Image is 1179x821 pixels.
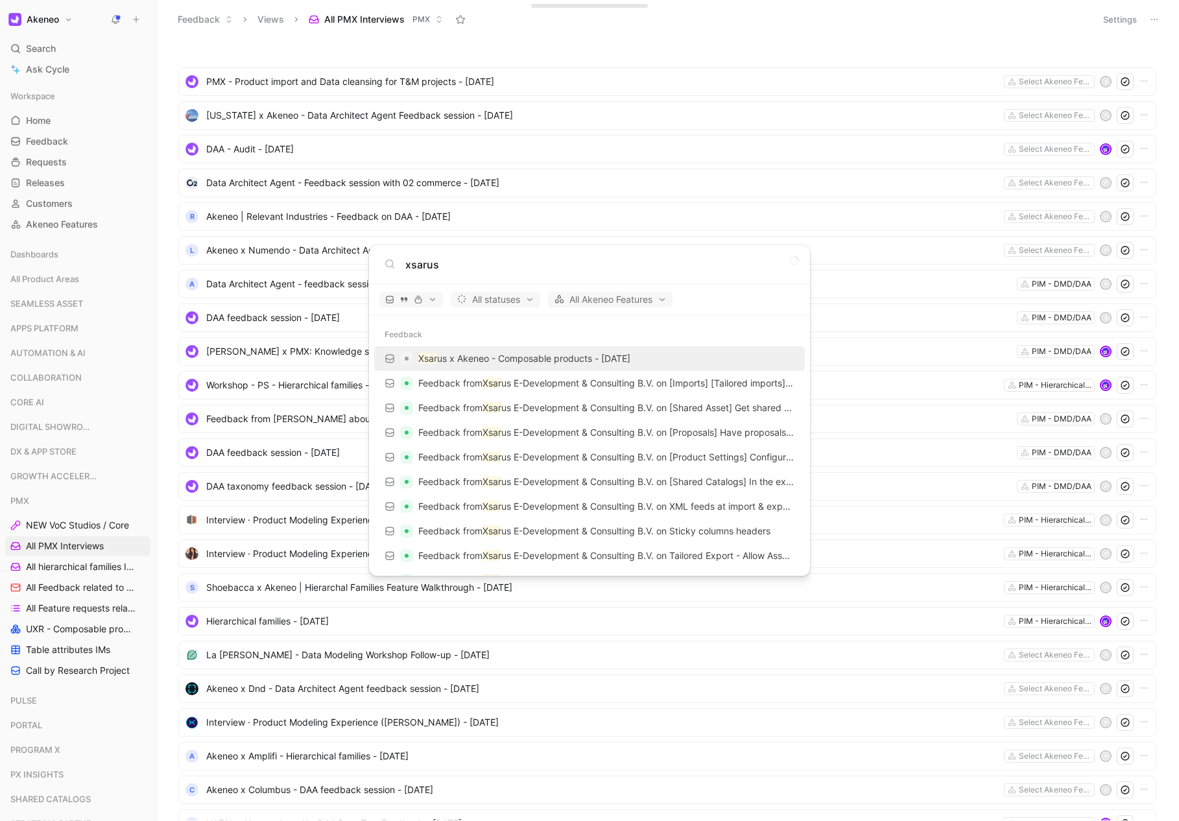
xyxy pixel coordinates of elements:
a: Feedback fromXsarus E-Development & Consulting B.V. on Sticky columns headers [374,519,805,543]
a: Feedback fromXsarus E-Development & Consulting B.V. on [Shared Asset] Get shared asset link for s... [374,396,805,420]
p: Feedback from us E-Development & Consulting B.V. on [Shared Catalogs] In the export selection, be... [418,474,794,490]
mark: Xsar [482,476,501,487]
a: Feedback fromXsarus E-Development & Consulting B.V. on XML feeds at import & exports [374,494,805,519]
span: All statuses [457,292,534,307]
mark: Xsar [482,402,501,413]
mark: Xsar [482,377,501,388]
a: Feedback fromXsarus E-Development & Consulting B.V. on Measurement : be able to have localizable ... [374,568,805,593]
mark: Xsar [482,575,501,586]
mark: Xsar [482,501,501,512]
a: Feedback fromXsarus E-Development & Consulting B.V. on [Product Settings] Configure Attribute gui... [374,445,805,470]
p: Feedback from us E-Development & Consulting B.V. on Measurement : be able to have localizable units [418,573,794,588]
mark: Xsar [482,451,501,462]
mark: Xsar [482,525,501,536]
p: Feedback from us E-Development & Consulting B.V. on XML feeds at import & exports [418,499,794,514]
div: Feedback [369,323,810,346]
a: Feedback fromXsarus E-Development & Consulting B.V. on [Proposals] Have proposals after tailored ... [374,420,805,445]
p: Feedback from us E-Development & Consulting B.V. on [Shared Asset] Get shared asset link for seco... [418,400,794,416]
button: All statuses [451,292,540,307]
p: Feedback from us E-Development & Consulting B.V. on [Imports] [Tailored imports] for product impo... [418,375,794,391]
p: us x Akeneo - Composable products - [DATE] [418,351,630,366]
a: Xsarus x Akeneo - Composable products - [DATE] [374,346,805,371]
span: All Akeneo Features [554,292,667,307]
a: Feedback fromXsarus E-Development & Consulting B.V. on [Imports] [Tailored imports] for product i... [374,371,805,396]
mark: Xsar [482,427,501,438]
input: Type a command or search anything [405,257,794,272]
a: Feedback fromXsarus E-Development & Consulting B.V. on [Shared Catalogs] In the export selection,... [374,470,805,494]
a: Feedback fromXsarus E-Development & Consulting B.V. on Tailored Export - Allow Asset Manager Attr... [374,543,805,568]
p: Feedback from us E-Development & Consulting B.V. on Sticky columns headers [418,523,770,539]
button: All Akeneo Features [548,292,673,307]
mark: Xsar [482,550,501,561]
p: Feedback from us E-Development & Consulting B.V. on Tailored Export - Allow Asset Manager Attribu... [418,548,794,564]
mark: Xsar [418,353,437,364]
p: Feedback from us E-Development & Consulting B.V. on [Proposals] Have proposals after tailored imp... [418,425,794,440]
p: Feedback from us E-Development & Consulting B.V. on [Product Settings] Configure Attribute guidel... [418,449,794,465]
